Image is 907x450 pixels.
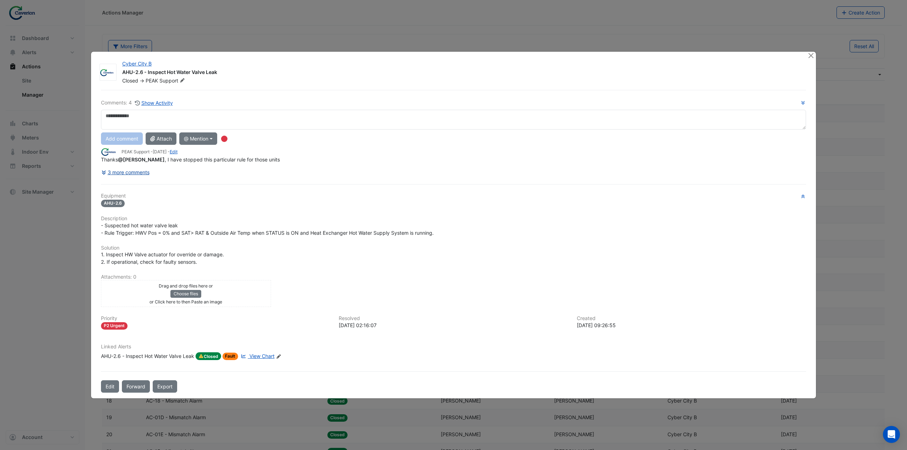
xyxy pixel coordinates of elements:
span: Closed [196,352,221,360]
a: Export [153,380,177,393]
span: View Chart [249,353,275,359]
div: Comments: 4 [101,99,173,107]
button: 3 more comments [101,166,150,178]
a: View Chart [240,352,274,360]
div: AHU-2.6 - Inspect Hot Water Valve Leak [122,69,799,77]
span: PEAK [146,78,158,84]
span: Thanks , I have stopped this particular rule for those units [101,156,280,163]
a: Edit [170,149,178,154]
img: Caverion [101,148,119,156]
h6: Linked Alerts [101,344,806,350]
button: Choose files [170,290,201,298]
h6: Priority [101,315,330,321]
span: tomas.jonkaitis@caverion.com [Caverion] [118,156,165,163]
span: Fault [222,353,238,360]
span: -> [140,78,144,84]
a: Cyber City B [122,61,152,67]
h6: Equipment [101,193,806,199]
button: Attach [146,132,176,145]
div: [DATE] 09:26:55 [577,321,806,329]
div: AHU-2.6 - Inspect Hot Water Valve Leak [101,352,194,360]
div: [DATE] 02:16:07 [339,321,568,329]
img: Caverion [100,69,116,76]
h6: Attachments: 0 [101,274,806,280]
div: Tooltip anchor [221,136,227,142]
h6: Description [101,216,806,222]
fa-icon: Edit Linked Alerts [276,354,281,359]
button: @ Mention [179,132,217,145]
h6: Resolved [339,315,568,321]
button: Show Activity [135,99,173,107]
button: Close [807,52,815,59]
h6: Solution [101,245,806,251]
span: 2025-09-11 02:15:59 [153,149,167,154]
span: 1. Inspect HW Valve actuator for override or damage. 2. If operational, check for faulty sensors. [101,251,224,265]
span: Closed [122,78,138,84]
span: Support [159,77,186,84]
h6: Created [577,315,806,321]
small: or Click here to then Paste an image [150,299,222,304]
button: Forward [122,380,150,393]
small: Drag and drop files here or [159,283,213,289]
span: - Suspected hot water valve leak - Rule Trigger: HWV Pos = 0% and SAT> RAT & Outside Air Temp whe... [101,222,434,236]
span: AHU-2.6 [101,200,125,207]
div: P2 Urgent [101,322,128,330]
small: PEAK Support - - [122,149,178,155]
button: Edit [101,380,119,393]
div: Open Intercom Messenger [883,426,900,443]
